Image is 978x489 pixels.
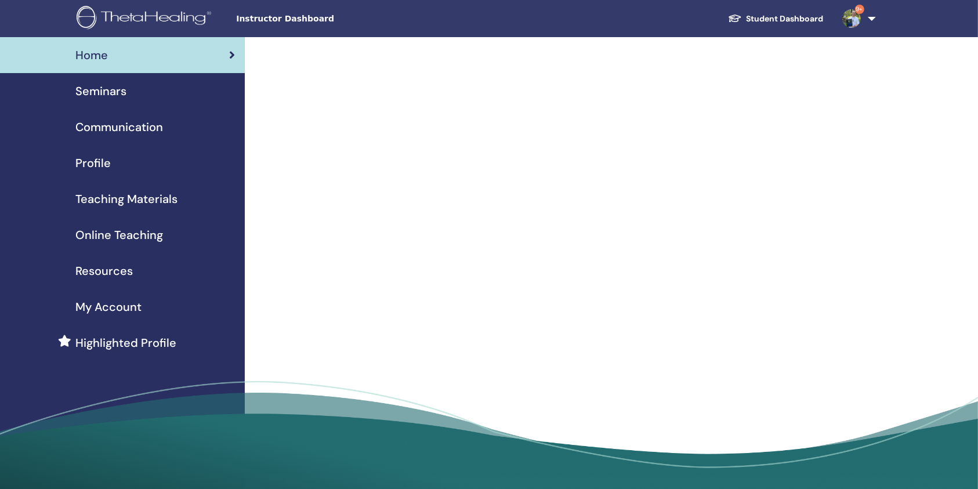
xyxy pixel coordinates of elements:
[75,82,126,100] span: Seminars
[75,262,133,280] span: Resources
[842,9,861,28] img: default.jpg
[75,118,163,136] span: Communication
[75,190,178,208] span: Teaching Materials
[75,46,108,64] span: Home
[75,154,111,172] span: Profile
[77,6,215,32] img: logo.png
[75,298,142,316] span: My Account
[728,13,742,23] img: graduation-cap-white.svg
[236,13,410,25] span: Instructor Dashboard
[75,334,176,352] span: Highlighted Profile
[719,8,833,30] a: Student Dashboard
[75,226,163,244] span: Online Teaching
[855,5,864,14] span: 9+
